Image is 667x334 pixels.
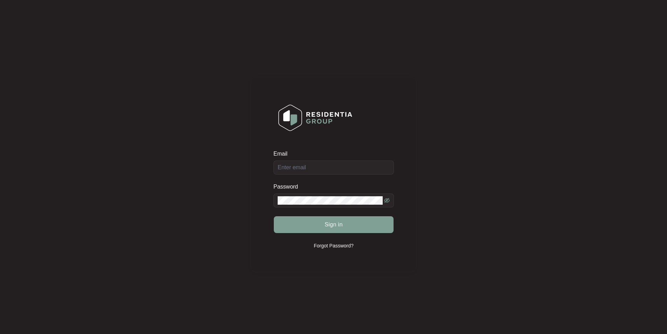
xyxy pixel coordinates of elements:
[274,216,394,233] button: Sign in
[273,161,394,175] input: Email
[273,150,292,157] label: Email
[325,220,343,229] span: Sign in
[273,183,303,190] label: Password
[278,196,383,205] input: Password
[384,198,390,203] span: eye-invisible
[314,242,354,249] p: Forgot Password?
[274,100,357,136] img: Login Logo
